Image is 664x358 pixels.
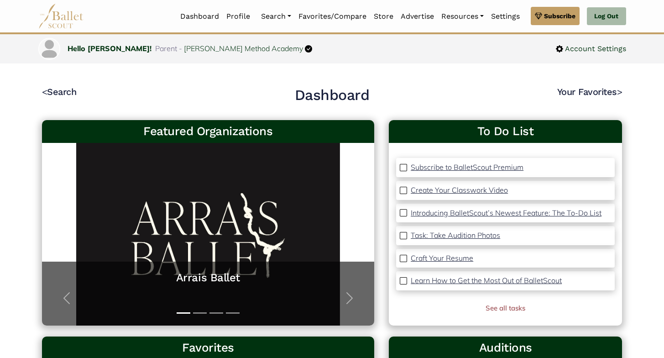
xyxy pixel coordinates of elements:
a: Arrais Ballet [51,271,366,285]
a: To Do List [396,124,615,139]
img: gem.svg [535,11,542,21]
a: Create Your Classwork Video [411,184,508,196]
p: Task: Take Audition Photos [411,231,500,240]
code: < [42,86,47,97]
span: Parent [155,44,177,53]
h2: Dashboard [295,86,370,105]
p: Craft Your Resume [411,253,473,263]
a: Search [257,7,295,26]
h3: Favorites [49,340,367,356]
a: Store [370,7,397,26]
p: Subscribe to BalletScout Premium [411,163,523,172]
a: Dashboard [177,7,223,26]
p: Introducing BalletScout’s Newest Feature: The To-Do List [411,208,601,217]
a: See all tasks [486,304,525,312]
h3: Auditions [396,340,615,356]
button: Slide 4 [226,308,240,318]
button: Slide 1 [177,308,190,318]
a: Subscribe to BalletScout Premium [411,162,523,174]
a: Learn How to Get the Most Out of BalletScout [411,275,562,287]
a: Craft Your Resume [411,253,473,264]
img: profile picture [39,39,59,59]
a: Introducing BalletScout’s Newest Feature: The To-Do List [411,207,601,219]
h3: Featured Organizations [49,124,367,139]
a: Account Settings [556,43,626,55]
p: Learn How to Get the Most Out of BalletScout [411,276,562,285]
a: Resources [438,7,487,26]
a: Hello [PERSON_NAME]! [68,44,152,53]
a: Settings [487,7,523,26]
p: Create Your Classwork Video [411,185,508,195]
a: Profile [223,7,254,26]
span: Subscribe [544,11,575,21]
button: Slide 2 [193,308,207,318]
a: Log Out [587,7,626,26]
a: Advertise [397,7,438,26]
a: <Search [42,86,77,97]
span: Account Settings [563,43,626,55]
a: Favorites/Compare [295,7,370,26]
button: Slide 3 [209,308,223,318]
a: [PERSON_NAME] Method Academy [184,44,303,53]
code: > [617,86,622,97]
a: Subscribe [531,7,580,25]
a: Your Favorites [557,86,622,97]
a: Task: Take Audition Photos [411,230,500,242]
span: - [179,44,182,53]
